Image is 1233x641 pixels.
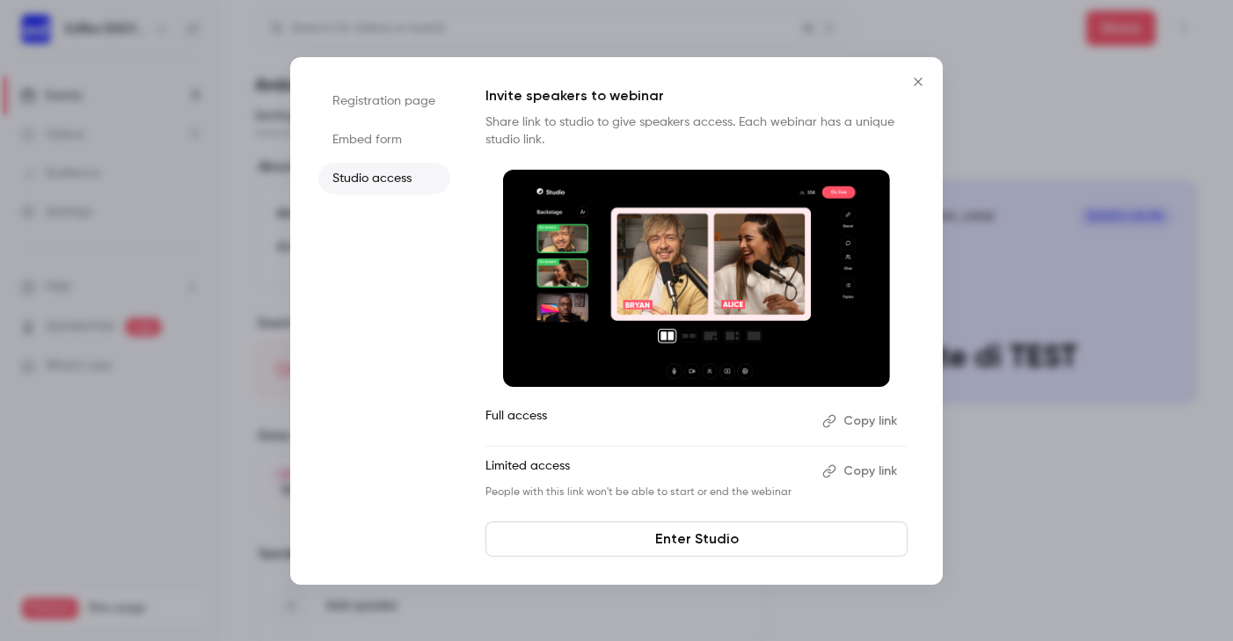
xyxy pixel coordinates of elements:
[485,485,808,499] p: People with this link won't be able to start or end the webinar
[485,85,908,106] p: Invite speakers to webinar
[485,521,908,557] a: Enter Studio
[901,64,936,99] button: Close
[318,85,450,117] li: Registration page
[485,457,808,485] p: Limited access
[815,457,908,485] button: Copy link
[318,124,450,156] li: Embed form
[485,113,908,149] p: Share link to studio to give speakers access. Each webinar has a unique studio link.
[485,407,808,435] p: Full access
[318,163,450,194] li: Studio access
[815,407,908,435] button: Copy link
[503,170,890,388] img: Invite speakers to webinar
